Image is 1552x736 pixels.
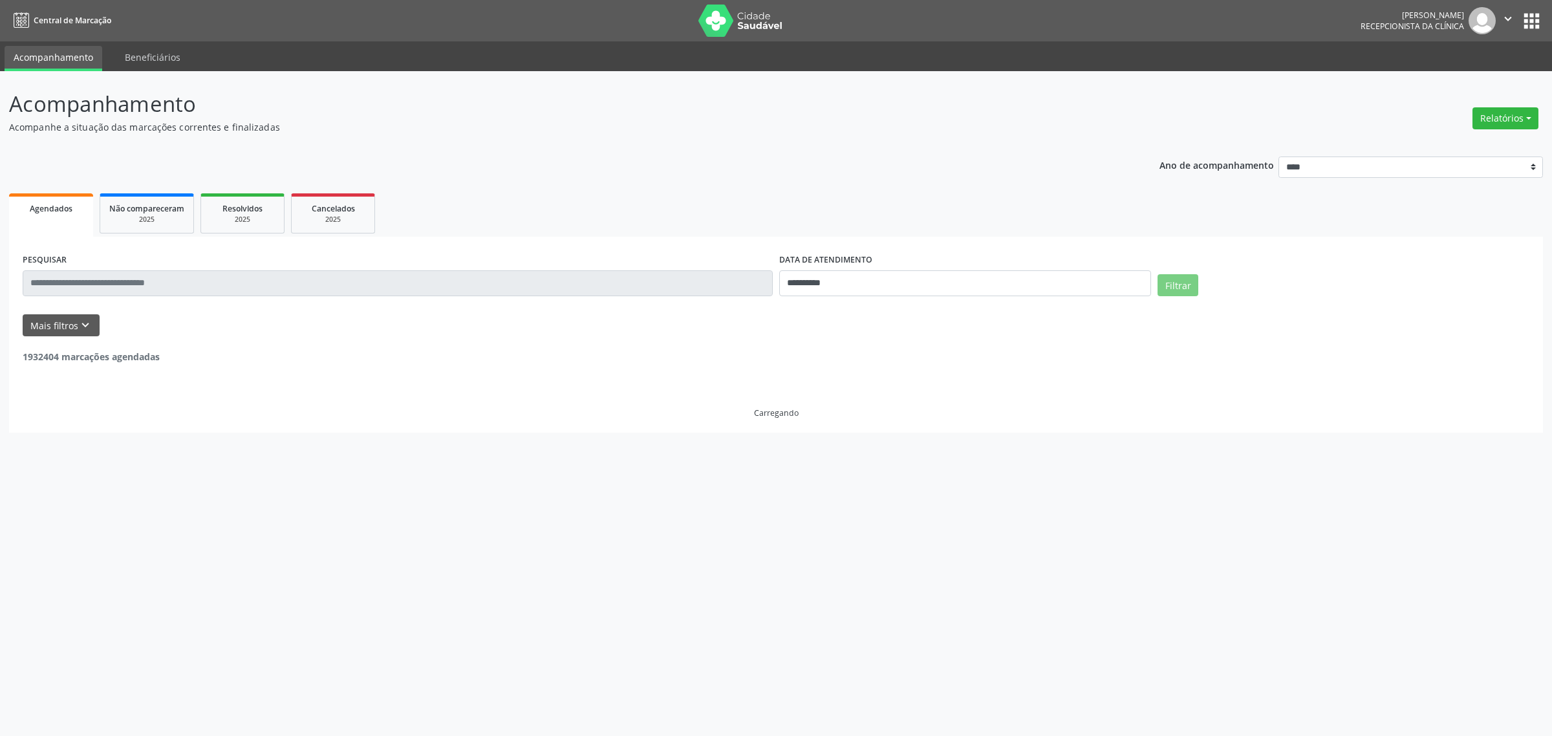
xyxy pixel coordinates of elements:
[109,203,184,214] span: Não compareceram
[1159,157,1274,173] p: Ano de acompanhamento
[34,15,111,26] span: Central de Marcação
[779,250,872,270] label: DATA DE ATENDIMENTO
[1472,107,1538,129] button: Relatórios
[23,250,67,270] label: PESQUISAR
[312,203,355,214] span: Cancelados
[109,215,184,224] div: 2025
[23,351,160,363] strong: 1932404 marcações agendadas
[9,10,111,31] a: Central de Marcação
[1158,274,1198,296] button: Filtrar
[1520,10,1543,32] button: apps
[222,203,263,214] span: Resolvidos
[78,318,92,332] i: keyboard_arrow_down
[754,407,799,418] div: Carregando
[9,120,1083,134] p: Acompanhe a situação das marcações correntes e finalizadas
[1361,10,1464,21] div: [PERSON_NAME]
[1501,12,1515,26] i: 
[1361,21,1464,32] span: Recepcionista da clínica
[23,314,100,337] button: Mais filtroskeyboard_arrow_down
[5,46,102,71] a: Acompanhamento
[1469,7,1496,34] img: img
[210,215,275,224] div: 2025
[116,46,189,69] a: Beneficiários
[1496,7,1520,34] button: 
[301,215,365,224] div: 2025
[30,203,72,214] span: Agendados
[9,88,1083,120] p: Acompanhamento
